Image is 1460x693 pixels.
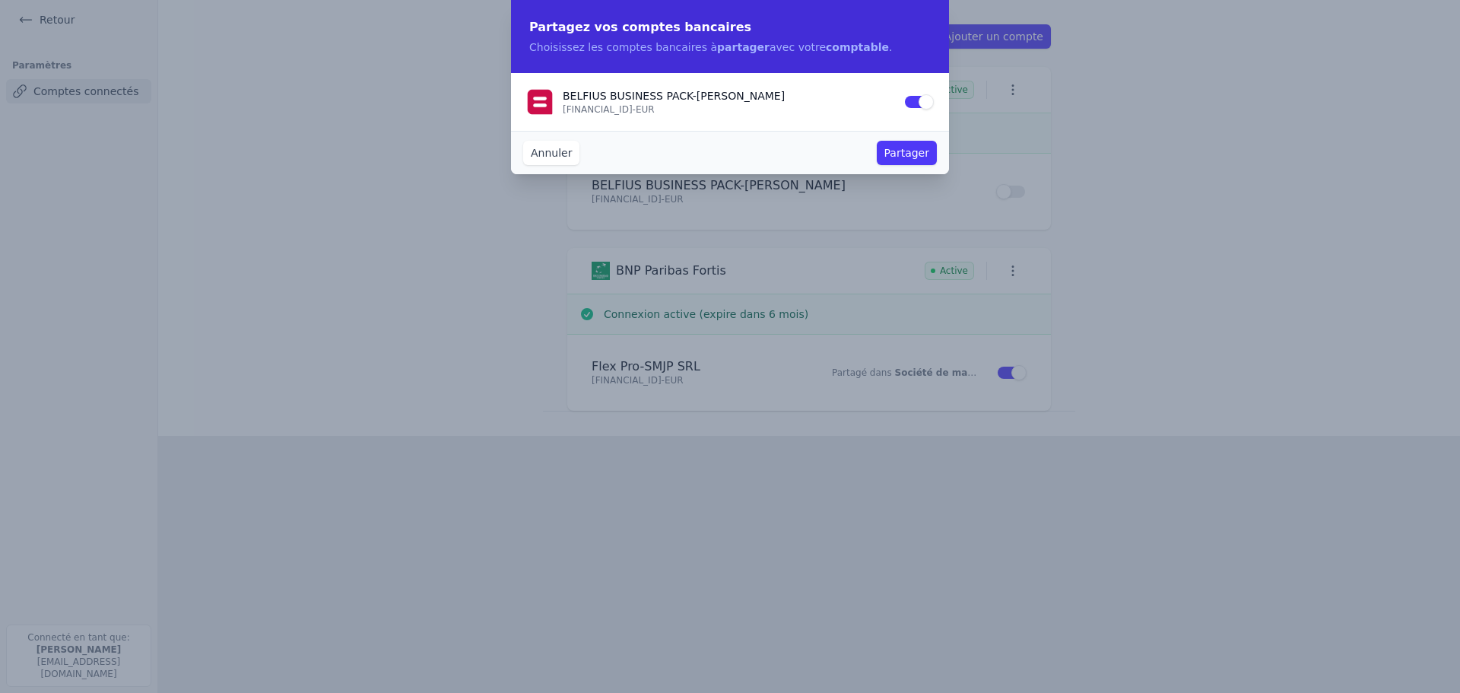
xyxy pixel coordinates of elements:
[563,88,894,103] p: BELFIUS BUSINESS PACK - [PERSON_NAME]
[563,103,894,116] p: [FINANCIAL_ID] - EUR
[529,40,931,55] p: Choisissez les comptes bancaires à avec votre .
[523,141,579,165] button: Annuler
[717,41,770,53] strong: partager
[877,141,937,165] button: Partager
[529,18,931,37] h2: Partagez vos comptes bancaires
[826,41,889,53] strong: comptable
